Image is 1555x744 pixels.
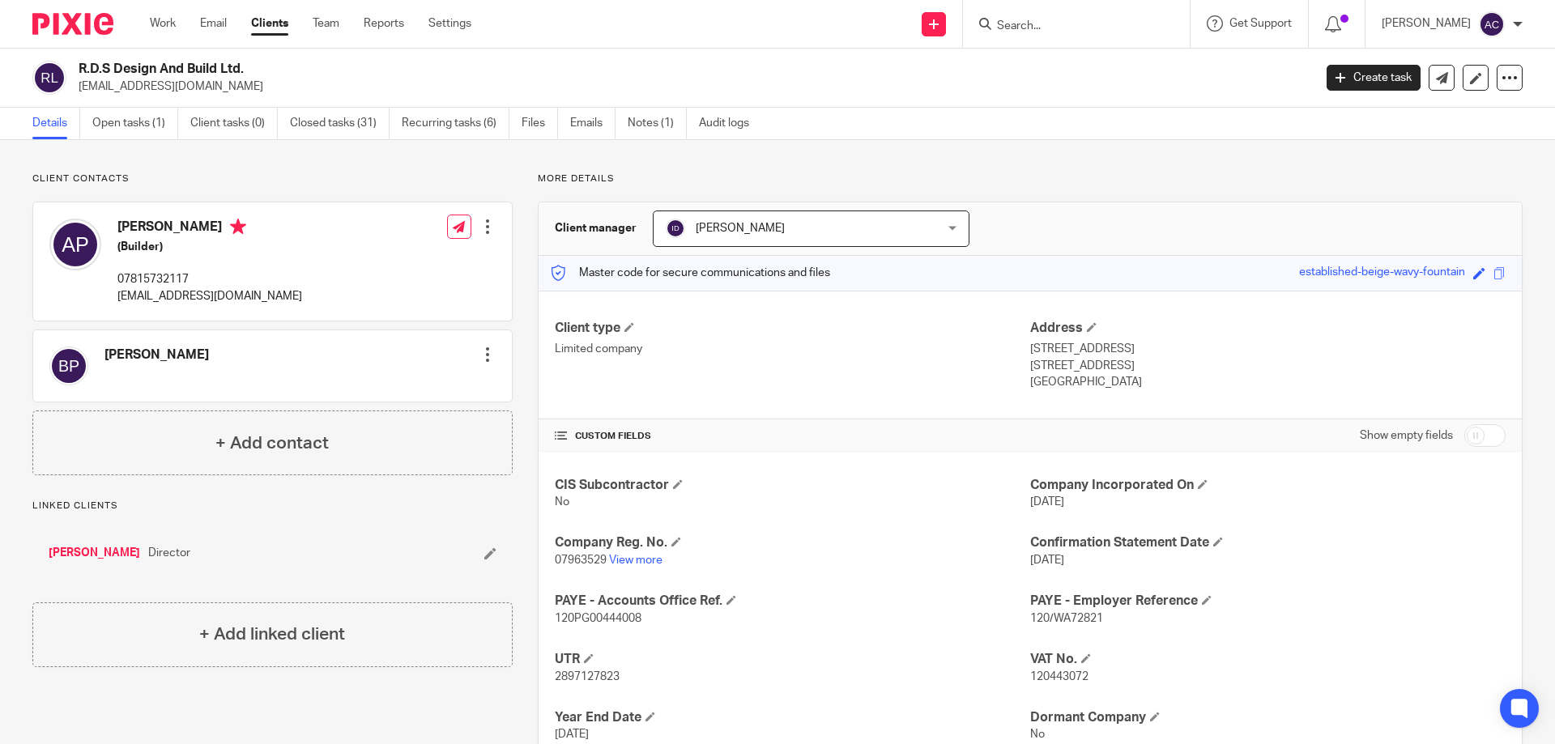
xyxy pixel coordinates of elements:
a: Files [522,108,558,139]
h4: CUSTOM FIELDS [555,430,1030,443]
img: svg%3E [32,61,66,95]
h4: + Add linked client [199,622,345,647]
a: Reports [364,15,404,32]
label: Show empty fields [1360,427,1453,444]
a: Details [32,108,80,139]
p: [STREET_ADDRESS] [1030,341,1506,357]
span: 120/WA72821 [1030,613,1103,624]
h4: PAYE - Accounts Office Ref. [555,593,1030,610]
h2: R.D.S Design And Build Ltd. [79,61,1058,78]
p: 07815732117 [117,271,302,287]
i: Primary [230,219,246,235]
p: [GEOGRAPHIC_DATA] [1030,374,1506,390]
p: Linked clients [32,500,513,512]
span: Director [148,545,190,561]
span: Get Support [1229,18,1292,29]
img: svg%3E [1479,11,1505,37]
img: svg%3E [49,219,101,270]
h4: [PERSON_NAME] [117,219,302,239]
a: Clients [251,15,288,32]
a: Create task [1327,65,1421,91]
h4: + Add contact [215,431,329,456]
span: No [555,496,569,508]
h4: Address [1030,320,1506,337]
h4: Company Reg. No. [555,534,1030,551]
a: View more [609,555,662,566]
h4: Confirmation Statement Date [1030,534,1506,551]
p: [EMAIL_ADDRESS][DOMAIN_NAME] [117,288,302,304]
a: Notes (1) [628,108,687,139]
img: Pixie [32,13,113,35]
input: Search [995,19,1141,34]
h4: CIS Subcontractor [555,477,1030,494]
p: More details [538,172,1523,185]
h4: Year End Date [555,709,1030,726]
p: [EMAIL_ADDRESS][DOMAIN_NAME] [79,79,1302,95]
div: established-beige-wavy-fountain [1299,264,1465,283]
span: [DATE] [555,729,589,740]
img: svg%3E [49,346,88,385]
h5: (Builder) [117,239,302,255]
a: Settings [428,15,471,32]
span: No [1030,729,1045,740]
a: Recurring tasks (6) [402,108,509,139]
a: Closed tasks (31) [290,108,390,139]
h4: [PERSON_NAME] [104,346,209,363]
a: Client tasks (0) [190,108,278,139]
img: svg%3E [666,219,685,238]
h4: VAT No. [1030,651,1506,668]
h4: Dormant Company [1030,709,1506,726]
span: 2897127823 [555,671,620,682]
span: [DATE] [1030,555,1064,566]
span: 120443072 [1030,671,1088,682]
span: [PERSON_NAME] [696,223,785,234]
span: 07963529 [555,555,607,566]
h4: PAYE - Employer Reference [1030,593,1506,610]
p: Client contacts [32,172,513,185]
a: Work [150,15,176,32]
h3: Client manager [555,220,637,236]
p: Master code for secure communications and files [551,265,830,281]
p: [STREET_ADDRESS] [1030,358,1506,374]
a: Emails [570,108,616,139]
a: Email [200,15,227,32]
a: [PERSON_NAME] [49,545,140,561]
span: [DATE] [1030,496,1064,508]
h4: Client type [555,320,1030,337]
p: Limited company [555,341,1030,357]
h4: UTR [555,651,1030,668]
a: Open tasks (1) [92,108,178,139]
span: 120PG00444008 [555,613,641,624]
a: Team [313,15,339,32]
a: Audit logs [699,108,761,139]
p: [PERSON_NAME] [1382,15,1471,32]
h4: Company Incorporated On [1030,477,1506,494]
